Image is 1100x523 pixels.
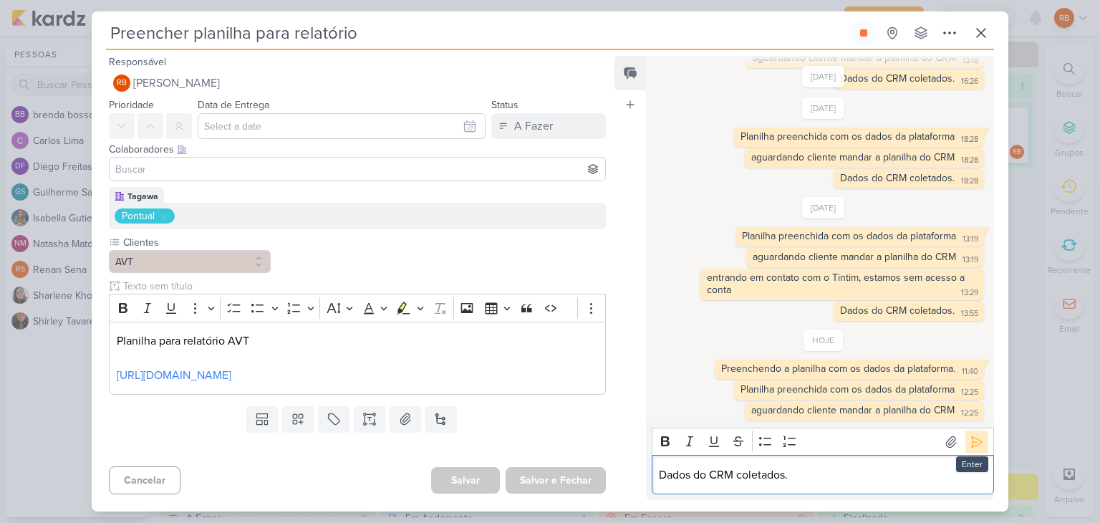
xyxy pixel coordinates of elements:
[198,99,269,111] label: Data de Entrega
[127,190,158,203] div: Tagawa
[198,113,486,139] input: Select a date
[961,76,978,87] div: 16:26
[962,366,978,378] div: 11:40
[753,251,956,263] div: aguardando cliente mandar a planilha do CRM
[120,279,606,294] input: Texto sem título
[961,287,978,299] div: 13:29
[109,294,606,322] div: Editor toolbar
[109,250,271,273] button: AVT
[122,208,155,224] div: Pontual
[109,56,166,68] label: Responsável
[117,80,127,87] p: RB
[751,151,955,163] div: aguardando cliente mandar a planilha do CRM
[117,368,231,383] a: [URL][DOMAIN_NAME]
[133,75,220,92] span: [PERSON_NAME]
[961,308,978,320] div: 13:55
[962,234,978,245] div: 13:19
[659,466,986,484] p: Dados do CRM coletados.
[858,27,869,39] div: Parar relógio
[740,383,955,395] div: Planilha preenchida com os dados da plataforma
[956,456,988,472] div: Enter
[109,142,606,157] div: Colaboradores
[751,404,955,416] div: aguardando cliente mandar a planilha do CRM
[961,176,978,187] div: 18:28
[840,304,955,317] div: Dados do CRM coletados.
[721,363,955,375] div: Preenchendo a planilha com os dados da plataforma.
[652,428,994,456] div: Editor toolbar
[652,455,994,494] div: Editor editing area: main
[742,230,956,242] div: Planilha preenchida com os dados da plataforma
[491,99,518,111] label: Status
[491,113,606,139] button: A Fazer
[961,134,978,145] div: 18:28
[961,155,978,166] div: 18:28
[840,172,955,184] div: Dados do CRM coletados.
[117,332,598,350] p: Planilha para relatório AVT
[109,70,606,96] button: RB [PERSON_NAME]
[113,75,130,92] div: Rogerio Bispo
[106,20,848,46] input: Kard Sem Título
[753,52,956,64] div: aguardando cliente mandar a planilha do CRM
[109,466,180,494] button: Cancelar
[112,160,602,178] input: Buscar
[122,235,271,250] label: Clientes
[962,55,978,67] div: 13:18
[109,322,606,395] div: Editor editing area: main
[109,99,154,111] label: Prioridade
[961,408,978,419] div: 12:25
[840,72,955,85] div: Dados do CRM coletados.
[961,387,978,398] div: 12:25
[707,272,968,296] div: entrando em contato com o Tintim, estamos sem acesso a conta
[514,117,553,135] div: A Fazer
[740,130,955,143] div: Planilha preenchida com os dados da plataforma
[962,254,978,266] div: 13:19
